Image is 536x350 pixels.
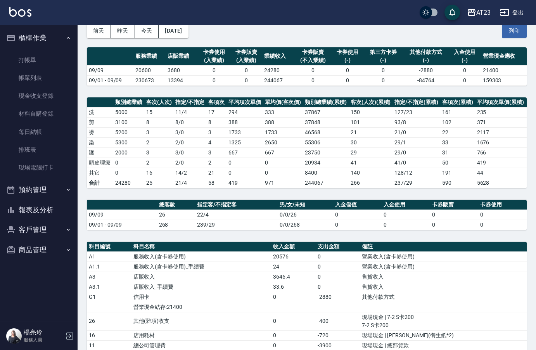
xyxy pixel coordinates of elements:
[475,178,526,188] td: 5628
[131,302,271,312] td: 營業現金結存:21400
[349,127,393,137] td: 21
[131,262,271,272] td: 服務收入(含卡券使用)_手續費
[135,24,159,38] button: 今天
[481,47,527,66] th: 營業現金應收
[87,220,157,230] td: 09/01 - 09/09
[87,24,111,38] button: 前天
[303,127,349,137] td: 46568
[87,168,113,178] td: 其它
[349,97,393,107] th: 客次(人次)(累積)
[166,75,198,85] td: 13394
[262,47,294,66] th: 業績收入
[440,178,475,188] td: 590
[87,47,527,86] table: a dense table
[475,107,526,117] td: 235
[3,51,74,69] a: 打帳單
[440,158,475,168] td: 50
[440,147,475,158] td: 31
[271,272,316,282] td: 3646.4
[87,292,131,302] td: G1
[392,97,440,107] th: 指定/不指定(累積)
[206,117,227,127] td: 8
[271,330,316,340] td: 0
[303,168,349,178] td: 8400
[430,210,479,220] td: 0
[87,137,113,147] td: 染
[430,220,479,230] td: 0
[227,107,263,117] td: 294
[87,282,131,292] td: A3.1
[296,56,330,64] div: (不入業績)
[131,242,271,252] th: 科目名稱
[349,158,393,168] td: 41
[360,292,527,302] td: 其他付款方式
[349,107,393,117] td: 150
[173,117,206,127] td: 8 / 0
[271,312,316,330] td: 0
[113,147,144,158] td: 2000
[195,200,278,210] th: 指定客/不指定客
[131,251,271,262] td: 服務收入(含卡券使用)
[360,272,527,282] td: 售貨收入
[87,75,133,85] td: 09/01 - 09/09
[278,210,333,220] td: 0/0/26
[430,200,479,210] th: 卡券販賣
[3,141,74,159] a: 排班表
[131,292,271,302] td: 信用卡
[173,127,206,137] td: 3 / 0
[206,147,227,158] td: 3
[87,117,113,127] td: 剪
[262,75,294,85] td: 244067
[294,75,332,85] td: 0
[113,127,144,137] td: 5200
[475,117,526,127] td: 371
[475,147,526,158] td: 766
[478,200,527,210] th: 卡券使用
[24,336,63,343] p: 服務人員
[87,200,527,230] table: a dense table
[133,65,166,75] td: 20600
[113,117,144,127] td: 3100
[333,210,382,220] td: 0
[230,75,262,85] td: 0
[263,168,303,178] td: 0
[227,137,263,147] td: 1325
[262,65,294,75] td: 24280
[303,117,349,127] td: 37848
[405,48,447,56] div: 其他付款方式
[349,147,393,158] td: 29
[227,168,263,178] td: 0
[173,168,206,178] td: 14 / 2
[440,107,475,117] td: 161
[360,330,527,340] td: 現場現金 | [PERSON_NAME](衛生紙*2)
[159,24,188,38] button: [DATE]
[3,87,74,105] a: 現金收支登錄
[349,137,393,147] td: 30
[303,97,349,107] th: 類別總業績(累積)
[392,127,440,137] td: 21 / 0
[87,158,113,168] td: 頭皮理療
[87,312,131,330] td: 26
[464,5,494,21] button: AT23
[3,123,74,141] a: 每日結帳
[87,272,131,282] td: A3
[230,65,262,75] td: 0
[3,180,74,200] button: 預約管理
[392,178,440,188] td: 237/29
[200,56,228,64] div: (入業績)
[303,147,349,158] td: 23750
[206,178,227,188] td: 58
[444,5,460,20] button: save
[360,282,527,292] td: 售貨收入
[303,178,349,188] td: 244067
[475,127,526,137] td: 2117
[263,127,303,137] td: 1733
[111,24,135,38] button: 昨天
[364,75,403,85] td: 0
[366,48,401,56] div: 第三方卡券
[3,200,74,220] button: 報表及分析
[263,107,303,117] td: 333
[303,158,349,168] td: 20934
[157,220,195,230] td: 268
[198,65,230,75] td: 0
